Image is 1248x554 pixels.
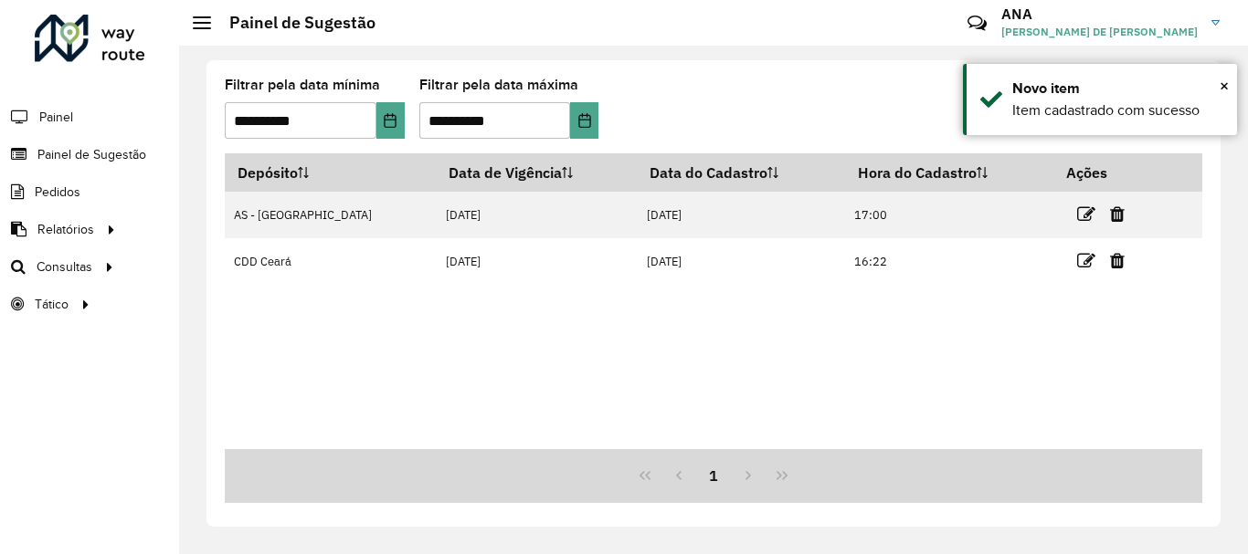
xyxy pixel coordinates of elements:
button: Choose Date [570,102,598,139]
th: Depósito [225,153,436,192]
div: Novo item [1012,78,1223,99]
th: Ações [1053,153,1163,192]
td: [DATE] [436,192,637,238]
a: Excluir [1110,248,1125,273]
button: 1 [696,458,731,493]
span: Pedidos [35,183,80,202]
span: Painel de Sugestão [37,145,146,164]
td: [DATE] [638,238,845,285]
td: 16:22 [845,238,1054,285]
a: Editar [1077,202,1095,226]
span: Consultas [37,257,92,277]
td: AS - [GEOGRAPHIC_DATA] [225,192,436,238]
th: Data de Vigência [436,153,637,192]
label: Filtrar pela data máxima [419,74,578,96]
a: Excluir [1110,202,1125,226]
label: Filtrar pela data mínima [225,74,380,96]
span: Relatórios [37,220,94,239]
div: Item cadastrado com sucesso [1012,99,1223,121]
a: Editar [1077,248,1095,273]
th: Hora do Cadastro [845,153,1054,192]
td: 17:00 [845,192,1054,238]
span: [PERSON_NAME] DE [PERSON_NAME] [1001,24,1198,40]
button: Choose Date [376,102,405,139]
a: Contato Rápido [957,4,997,43]
span: Tático [35,295,69,314]
th: Data do Cadastro [638,153,845,192]
span: × [1220,76,1229,96]
button: Close [1220,72,1229,99]
h2: Painel de Sugestão [211,13,375,33]
td: CDD Ceará [225,238,436,285]
span: Painel [39,108,73,127]
h3: ANA [1001,5,1198,23]
td: [DATE] [436,238,637,285]
td: [DATE] [638,192,845,238]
